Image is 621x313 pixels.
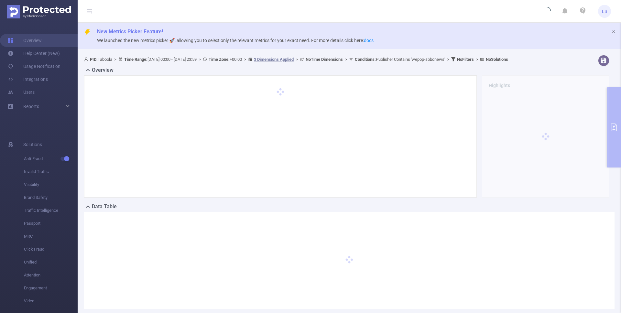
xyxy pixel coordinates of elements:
[23,138,42,151] span: Solutions
[84,29,91,36] i: icon: thunderbolt
[24,152,78,165] span: Anti-Fraud
[97,38,374,43] span: We launched the new metrics picker 🚀, allowing you to select only the relevant metrics for your e...
[84,57,90,61] i: icon: user
[23,100,39,113] a: Reports
[611,28,616,35] button: icon: close
[24,243,78,256] span: Click Fraud
[8,34,42,47] a: Overview
[124,57,147,62] b: Time Range:
[209,57,230,62] b: Time Zone:
[24,295,78,308] span: Video
[457,57,474,62] b: No Filters
[112,57,118,62] span: >
[24,217,78,230] span: Passport
[90,57,98,62] b: PID:
[242,57,248,62] span: >
[474,57,480,62] span: >
[24,269,78,282] span: Attention
[486,57,508,62] b: No Solutions
[24,191,78,204] span: Brand Safety
[602,5,607,18] span: LB
[92,203,117,210] h2: Data Table
[445,57,451,62] span: >
[343,57,349,62] span: >
[543,7,551,16] i: icon: loading
[8,60,60,73] a: Usage Notification
[97,28,163,35] span: New Metrics Picker Feature!
[7,5,71,18] img: Protected Media
[294,57,300,62] span: >
[8,86,35,99] a: Users
[24,165,78,178] span: Invalid Traffic
[24,230,78,243] span: MRC
[84,57,508,62] span: Taboola [DATE] 00:00 - [DATE] 23:59 +00:00
[364,38,374,43] a: docs
[254,57,294,62] u: 3 Dimensions Applied
[23,104,39,109] span: Reports
[8,47,60,60] a: Help Center (New)
[306,57,343,62] b: No Time Dimensions
[24,282,78,295] span: Engagement
[92,66,114,74] h2: Overview
[8,73,48,86] a: Integrations
[24,256,78,269] span: Unified
[355,57,376,62] b: Conditions :
[24,204,78,217] span: Traffic Intelligence
[611,29,616,34] i: icon: close
[24,178,78,191] span: Visibility
[355,57,445,62] span: Publisher Contains 'wepop-sbbcnews'
[197,57,203,62] span: >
